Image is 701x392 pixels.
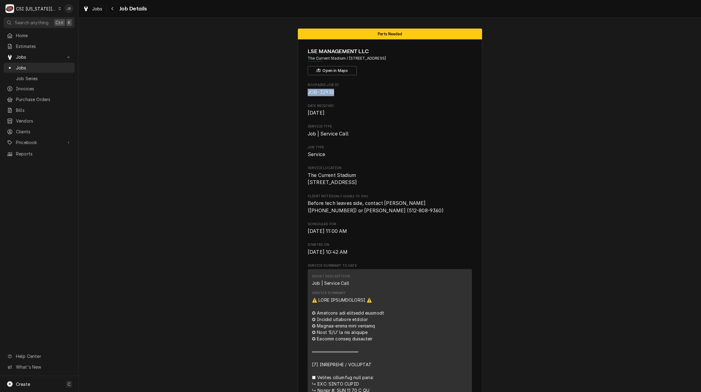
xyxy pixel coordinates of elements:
[308,145,472,158] div: Job Type
[308,47,472,56] span: Name
[4,41,75,51] a: Estimates
[308,200,472,214] span: [object Object]
[308,104,472,117] div: Date Received
[308,104,472,108] span: Date Received
[312,280,349,286] div: Job | Service Call
[16,353,71,359] span: Help Center
[4,84,75,94] a: Invoices
[308,228,347,234] span: [DATE] 11:00 AM
[4,73,75,84] a: Job Series
[308,249,348,255] span: [DATE] 10:42 AM
[378,32,402,36] span: Parts Needed
[308,222,472,235] div: Scheduled For
[92,6,103,12] span: Jobs
[308,151,472,158] span: Job Type
[308,131,349,137] span: Job | Service Call
[4,362,75,372] a: Go to What's New
[308,166,472,186] div: Service Location
[308,109,472,117] span: Date Received
[16,364,71,370] span: What's New
[308,249,472,256] span: Started On
[308,228,472,235] span: Scheduled For
[308,89,472,96] span: Roopairs Job ID
[298,29,482,39] div: Status
[308,242,472,256] div: Started On
[16,85,72,92] span: Invoices
[308,166,472,171] span: Service Location
[16,382,30,387] span: Create
[308,130,472,138] span: Service Type
[308,89,334,95] span: JOB-32938
[16,54,62,60] span: Jobs
[108,4,118,14] button: Navigate back
[333,194,368,198] span: (Only Visible to You)
[4,116,75,126] a: Vendors
[4,30,75,41] a: Home
[15,19,49,26] span: Search anything
[308,66,357,75] button: Open in Maps
[308,145,472,150] span: Job Type
[16,118,72,124] span: Vendors
[4,105,75,115] a: Bills
[308,83,472,88] span: Roopairs Job ID
[16,6,56,12] div: CSI [US_STATE][GEOGRAPHIC_DATA]
[4,351,75,361] a: Go to Help Center
[16,32,72,39] span: Home
[4,52,75,62] a: Go to Jobs
[56,19,64,26] span: Ctrl
[16,107,72,113] span: Bills
[308,47,472,75] div: Client Information
[80,4,105,14] a: Jobs
[16,151,72,157] span: Reports
[308,172,472,186] span: Service Location
[16,43,72,49] span: Estimates
[68,19,71,26] span: K
[308,194,472,214] div: [object Object]
[308,124,472,129] span: Service Type
[6,4,14,13] div: CSI Kansas City's Avatar
[16,96,72,103] span: Purchase Orders
[308,222,472,227] span: Scheduled For
[312,274,350,279] div: Short Description
[308,200,444,214] span: Before tech leaves side, contact [PERSON_NAME] ([PHONE_NUMBER]) or [PERSON_NAME] (512-808-9360)
[118,5,147,13] span: Job Details
[4,17,75,28] button: Search anythingCtrlK
[64,4,73,13] div: JB
[308,172,357,186] span: The Current Stadium [STREET_ADDRESS]
[16,128,72,135] span: Clients
[308,110,325,116] span: [DATE]
[308,194,472,199] span: Client Notes
[308,83,472,96] div: Roopairs Job ID
[64,4,73,13] div: Joshua Bennett's Avatar
[16,65,72,71] span: Jobs
[4,127,75,137] a: Clients
[4,137,75,147] a: Go to Pricebook
[308,124,472,137] div: Service Type
[6,4,14,13] div: C
[312,291,345,296] div: Service Summary
[68,381,71,387] span: C
[308,263,472,268] span: Service Summary To Date
[308,242,472,247] span: Started On
[308,56,472,61] span: Address
[4,63,75,73] a: Jobs
[16,75,72,82] span: Job Series
[16,139,62,146] span: Pricebook
[4,149,75,159] a: Reports
[308,151,325,157] span: Service
[4,94,75,104] a: Purchase Orders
